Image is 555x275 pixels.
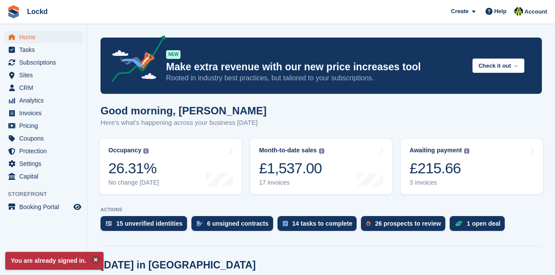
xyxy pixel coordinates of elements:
[106,221,112,226] img: verify_identity-adf6edd0f0f0b5bbfe63781bf79b02c33cf7c696d77639b501bdc392416b5a36.svg
[514,7,523,16] img: Jamie Budding
[19,44,72,56] span: Tasks
[101,216,191,235] a: 15 unverified identities
[361,216,450,235] a: 26 prospects to review
[19,158,72,170] span: Settings
[19,170,72,182] span: Capital
[409,147,462,154] div: Awaiting payment
[101,207,542,213] p: ACTIONS
[166,73,465,83] p: Rooted in industry best practices, but tailored to your subscriptions.
[166,61,465,73] p: Make extra revenue with our new price increases tool
[472,58,524,73] button: Check it out →
[494,7,506,16] span: Help
[5,252,104,270] p: You are already signed in.
[19,82,72,94] span: CRM
[467,220,500,227] div: 1 open deal
[191,216,277,235] a: 6 unsigned contracts
[19,132,72,144] span: Coupons
[451,7,468,16] span: Create
[4,145,83,157] a: menu
[4,44,83,56] a: menu
[409,159,469,177] div: £215.66
[4,201,83,213] a: menu
[197,221,203,226] img: contract_signature_icon-13c848040528278c33f63329250d36e43548de30e8caae1d1a13099fd9432cc5.svg
[19,94,72,107] span: Analytics
[524,7,547,16] span: Account
[116,220,183,227] div: 15 unverified identities
[292,220,353,227] div: 14 tasks to complete
[4,158,83,170] a: menu
[4,56,83,69] a: menu
[259,179,324,186] div: 17 invoices
[19,201,72,213] span: Booking Portal
[19,56,72,69] span: Subscriptions
[366,221,371,226] img: prospect-51fa495bee0391a8d652442698ab0144808aea92771e9ea1ae160a38d050c398.svg
[4,69,83,81] a: menu
[143,148,149,154] img: icon-info-grey-7440780725fd019a000dd9b08b2336e03edf1995a4989e88bcd33f0948082b44.svg
[401,139,543,194] a: Awaiting payment £215.66 3 invoices
[104,35,166,85] img: price-adjustments-announcement-icon-8257ccfd72463d97f412b2fc003d46551f7dbcb40ab6d574587a9cd5c0d94...
[19,69,72,81] span: Sites
[4,120,83,132] a: menu
[283,221,288,226] img: task-75834270c22a3079a89374b754ae025e5fb1db73e45f91037f5363f120a921f8.svg
[108,159,159,177] div: 26.31%
[19,31,72,43] span: Home
[101,118,267,128] p: Here's what's happening across your business [DATE]
[108,179,159,186] div: No change [DATE]
[375,220,441,227] div: 26 prospects to review
[4,170,83,182] a: menu
[4,132,83,144] a: menu
[464,148,469,154] img: icon-info-grey-7440780725fd019a000dd9b08b2336e03edf1995a4989e88bcd33f0948082b44.svg
[207,220,269,227] div: 6 unsigned contracts
[409,179,469,186] div: 3 invoices
[19,107,72,119] span: Invoices
[259,159,324,177] div: £1,537.00
[24,4,51,19] a: Lockd
[4,107,83,119] a: menu
[8,190,87,199] span: Storefront
[101,259,256,271] h2: [DATE] in [GEOGRAPHIC_DATA]
[277,216,361,235] a: 14 tasks to complete
[72,202,83,212] a: Preview store
[4,31,83,43] a: menu
[100,139,242,194] a: Occupancy 26.31% No change [DATE]
[19,145,72,157] span: Protection
[101,105,267,117] h1: Good morning, [PERSON_NAME]
[4,82,83,94] a: menu
[259,147,317,154] div: Month-to-date sales
[250,139,392,194] a: Month-to-date sales £1,537.00 17 invoices
[7,5,20,18] img: stora-icon-8386f47178a22dfd0bd8f6a31ec36ba5ce8667c1dd55bd0f319d3a0aa187defe.svg
[319,148,324,154] img: icon-info-grey-7440780725fd019a000dd9b08b2336e03edf1995a4989e88bcd33f0948082b44.svg
[19,120,72,132] span: Pricing
[4,94,83,107] a: menu
[455,220,462,227] img: deal-1b604bf984904fb50ccaf53a9ad4b4a5d6e5aea283cecdc64d6e3604feb123c2.svg
[108,147,141,154] div: Occupancy
[450,216,509,235] a: 1 open deal
[166,50,180,59] div: NEW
